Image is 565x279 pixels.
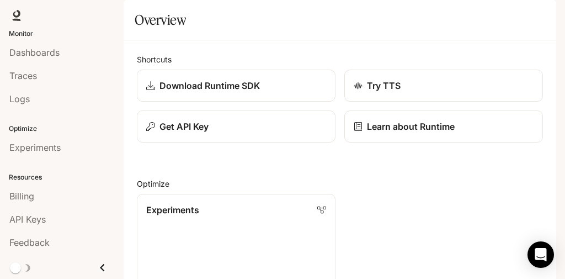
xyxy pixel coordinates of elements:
[159,79,260,92] p: Download Runtime SDK
[367,79,401,92] p: Try TTS
[527,241,554,268] div: Open Intercom Messenger
[137,54,543,65] h2: Shortcuts
[367,120,455,133] p: Learn about Runtime
[344,70,543,102] a: Try TTS
[344,110,543,143] a: Learn about Runtime
[137,178,543,189] h2: Optimize
[159,120,209,133] p: Get API Key
[135,9,186,31] h1: Overview
[137,110,335,143] button: Get API Key
[146,203,199,217] p: Experiments
[137,70,335,102] a: Download Runtime SDK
